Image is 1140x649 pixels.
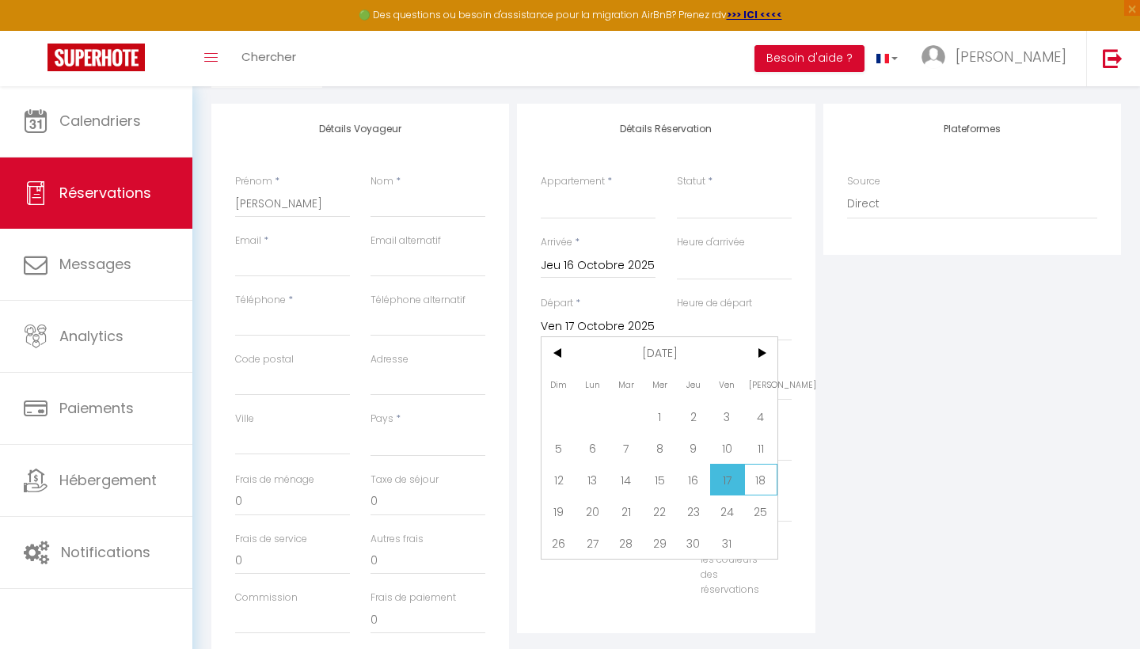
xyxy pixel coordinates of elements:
span: 5 [541,432,576,464]
span: 22 [643,495,677,527]
label: Heure de départ [677,296,752,311]
h4: Détails Voyageur [235,123,485,135]
label: Téléphone alternatif [370,293,465,308]
span: 7 [609,432,643,464]
a: ... [PERSON_NAME] [910,31,1086,86]
span: 1 [643,400,677,432]
span: 17 [710,464,744,495]
h4: Plateformes [847,123,1097,135]
span: 8 [643,432,677,464]
label: Téléphone [235,293,286,308]
span: Messages [59,254,131,274]
span: Jeu [677,369,711,400]
span: 16 [677,464,711,495]
span: 9 [677,432,711,464]
span: Calendriers [59,111,141,131]
label: Heure d'arrivée [677,235,745,250]
span: 12 [541,464,576,495]
label: Code postal [235,352,294,367]
span: 3 [710,400,744,432]
span: 23 [677,495,711,527]
span: > [744,337,778,369]
span: [DATE] [576,337,744,369]
img: logout [1103,48,1123,68]
span: 27 [576,527,610,559]
span: < [541,337,576,369]
span: 15 [643,464,677,495]
span: 28 [609,527,643,559]
button: Besoin d'aide ? [754,45,864,72]
label: Arrivée [541,235,572,250]
span: 18 [744,464,778,495]
label: Frais de ménage [235,473,314,488]
span: 25 [744,495,778,527]
h4: Détails Réservation [541,123,791,135]
label: Personnaliser les couleurs des réservations [693,538,772,598]
span: Lun [576,369,610,400]
a: >>> ICI <<<< [727,8,782,21]
span: 20 [576,495,610,527]
span: Notifications [61,542,150,562]
span: Paiements [59,398,134,418]
img: Super Booking [47,44,145,71]
label: Frais de paiement [370,590,456,605]
a: Chercher [230,31,308,86]
label: Appartement [541,174,605,189]
label: Statut [677,174,705,189]
span: Mer [643,369,677,400]
span: 29 [643,527,677,559]
span: 26 [541,527,576,559]
span: 4 [744,400,778,432]
img: ... [921,45,945,69]
span: 2 [677,400,711,432]
label: Pays [370,412,393,427]
span: 24 [710,495,744,527]
label: Email alternatif [370,233,441,249]
span: 19 [541,495,576,527]
label: Adresse [370,352,408,367]
span: Hébergement [59,470,157,490]
label: Email [235,233,261,249]
span: 30 [677,527,711,559]
span: 6 [576,432,610,464]
span: 31 [710,527,744,559]
label: Taxe de séjour [370,473,439,488]
span: Ven [710,369,744,400]
span: 13 [576,464,610,495]
span: 21 [609,495,643,527]
span: Analytics [59,326,123,346]
label: Ville [235,412,254,427]
label: Nom [370,174,393,189]
span: [PERSON_NAME] [956,47,1066,66]
span: 11 [744,432,778,464]
span: 10 [710,432,744,464]
label: Source [847,174,880,189]
span: Dim [541,369,576,400]
span: Réservations [59,183,151,203]
label: Autres frais [370,532,424,547]
span: Mar [609,369,643,400]
span: [PERSON_NAME] [744,369,778,400]
label: Prénom [235,174,272,189]
label: Départ [541,296,573,311]
span: 14 [609,464,643,495]
span: Chercher [241,48,296,65]
label: Commission [235,590,298,605]
label: Frais de service [235,532,307,547]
